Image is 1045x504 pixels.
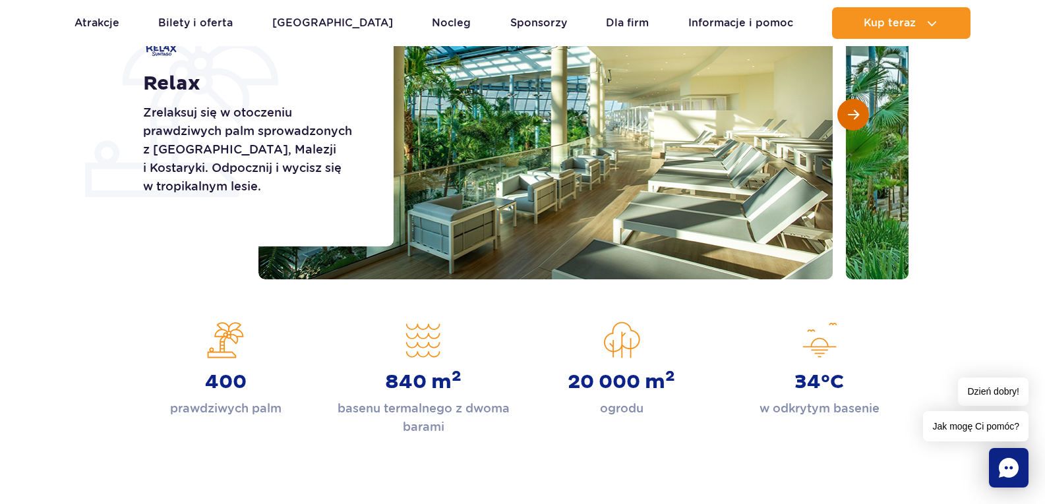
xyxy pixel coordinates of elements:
a: Informacje i pomoc [688,7,793,39]
strong: 20 000 m [568,370,675,394]
a: Nocleg [432,7,471,39]
a: Dla firm [606,7,649,39]
sup: 2 [665,367,675,385]
a: Sponsorzy [510,7,567,39]
p: Zrelaksuj się w otoczeniu prawdziwych palm sprowadzonych z [GEOGRAPHIC_DATA], Malezji i Kostaryki... [143,103,364,196]
p: prawdziwych palm [170,399,282,418]
p: w odkrytym basenie [760,399,880,418]
sup: 2 [452,367,462,385]
a: Bilety i oferta [158,7,233,39]
div: Chat [989,448,1029,488]
strong: 840 m [385,370,462,394]
span: Jak mogę Ci pomóc? [923,411,1029,441]
p: basenu termalnego z dwoma barami [334,399,512,436]
button: Kup teraz [832,7,970,39]
strong: 400 [205,370,247,394]
h1: Relax [143,72,364,96]
button: Następny slajd [837,99,869,130]
span: Kup teraz [864,17,916,29]
strong: 34°C [794,370,844,394]
p: ogrodu [600,399,643,418]
span: Dzień dobry! [958,378,1029,406]
a: Atrakcje [75,7,119,39]
a: [GEOGRAPHIC_DATA] [272,7,393,39]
